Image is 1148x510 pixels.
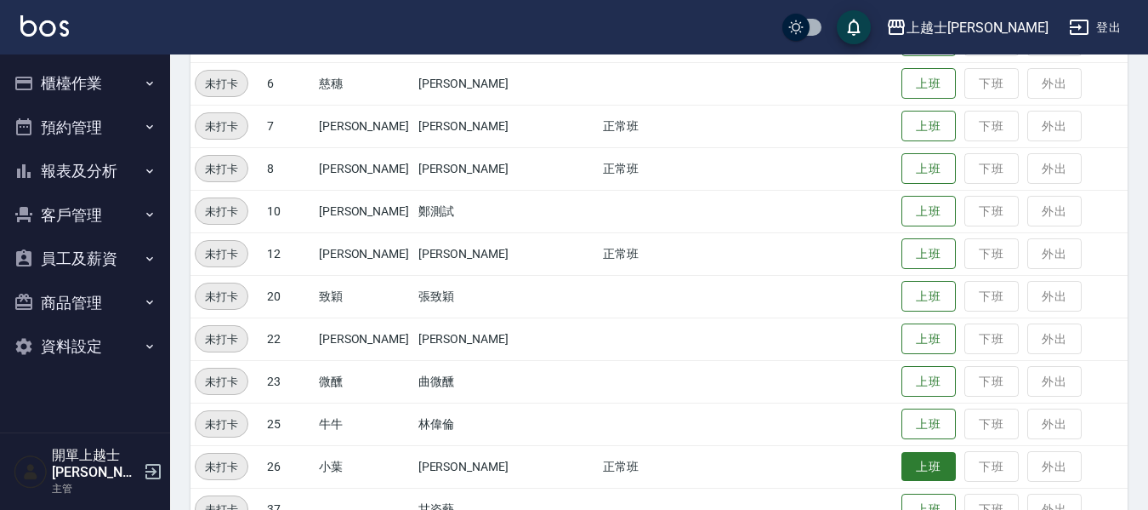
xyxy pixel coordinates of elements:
span: 未打卡 [196,75,247,93]
td: 7 [263,105,315,147]
p: 主管 [52,481,139,496]
span: 未打卡 [196,160,247,178]
td: [PERSON_NAME] [315,147,414,190]
td: 正常班 [599,105,698,147]
span: 未打卡 [196,117,247,135]
td: 小葉 [315,445,414,488]
td: 微醺 [315,360,414,403]
td: 26 [263,445,315,488]
button: 上班 [901,452,956,482]
button: 上班 [901,238,956,270]
td: [PERSON_NAME] [315,190,414,232]
td: [PERSON_NAME] [414,62,600,105]
button: 商品管理 [7,281,163,325]
button: 資料設定 [7,324,163,369]
td: [PERSON_NAME] [414,232,600,275]
td: 致穎 [315,275,414,318]
td: 12 [263,232,315,275]
td: [PERSON_NAME] [414,445,600,488]
button: 員工及薪資 [7,237,163,281]
button: 報表及分析 [7,149,163,193]
td: 10 [263,190,315,232]
button: 上班 [901,366,956,398]
button: 登出 [1062,12,1128,43]
td: 8 [263,147,315,190]
td: 正常班 [599,147,698,190]
td: 林偉倫 [414,403,600,445]
td: [PERSON_NAME] [414,147,600,190]
button: 上越士[PERSON_NAME] [879,10,1055,45]
span: 未打卡 [196,330,247,348]
td: [PERSON_NAME] [414,105,600,147]
td: 22 [263,318,315,360]
td: 20 [263,275,315,318]
td: 慈穗 [315,62,414,105]
span: 未打卡 [196,245,247,263]
h5: 開單上越士[PERSON_NAME] [52,447,139,481]
span: 未打卡 [196,203,247,221]
td: 正常班 [599,232,698,275]
span: 未打卡 [196,458,247,476]
td: 鄭測試 [414,190,600,232]
img: Person [14,455,48,489]
button: 上班 [901,196,956,227]
img: Logo [20,15,69,37]
td: 正常班 [599,445,698,488]
button: 上班 [901,153,956,185]
button: 櫃檯作業 [7,61,163,106]
td: 張致穎 [414,275,600,318]
td: 25 [263,403,315,445]
button: save [837,10,871,44]
td: 牛牛 [315,403,414,445]
button: 上班 [901,111,956,142]
td: [PERSON_NAME] [315,105,414,147]
button: 客戶管理 [7,193,163,238]
button: 上班 [901,324,956,355]
button: 上班 [901,409,956,440]
span: 未打卡 [196,373,247,391]
td: 曲微醺 [414,360,600,403]
span: 未打卡 [196,415,247,433]
button: 上班 [901,68,956,100]
td: 6 [263,62,315,105]
button: 上班 [901,281,956,312]
td: 23 [263,360,315,403]
button: 預約管理 [7,106,163,150]
td: [PERSON_NAME] [315,318,414,360]
td: [PERSON_NAME] [414,318,600,360]
td: [PERSON_NAME] [315,232,414,275]
span: 未打卡 [196,288,247,306]
div: 上越士[PERSON_NAME] [906,17,1049,38]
